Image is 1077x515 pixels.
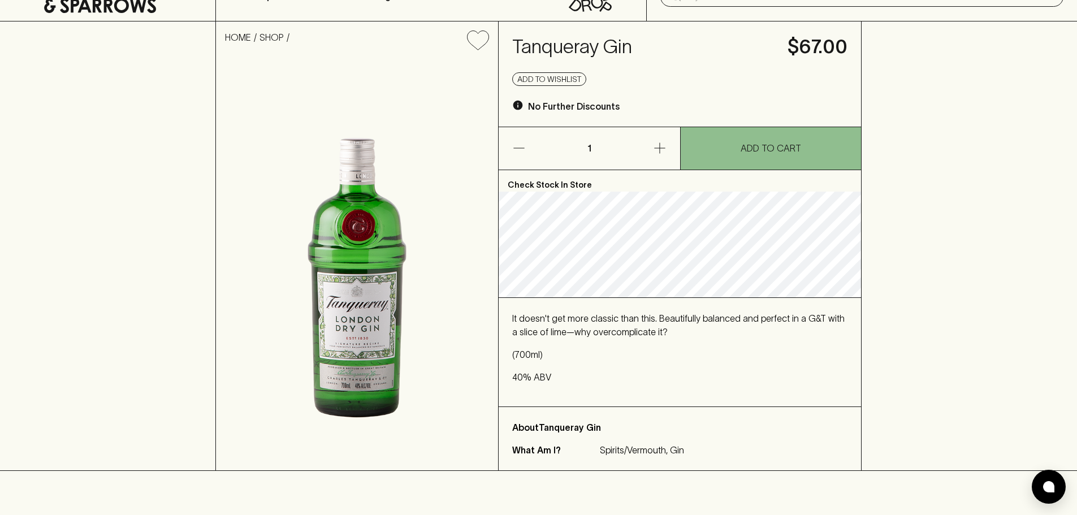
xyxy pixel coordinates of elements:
p: Check Stock In Store [499,170,861,192]
p: ADD TO CART [741,141,801,155]
img: 3526.png [216,59,498,470]
button: ADD TO CART [681,127,862,170]
p: 1 [576,127,603,170]
a: HOME [225,32,251,42]
img: bubble-icon [1043,481,1054,492]
p: What Am I? [512,443,597,457]
h4: Tanqueray Gin [512,35,774,59]
h4: $67.00 [788,35,847,59]
p: It doesn't get more classic than this. Beautifully balanced and perfect in a G&T with a slice of ... [512,311,847,339]
button: Add to wishlist [512,72,586,86]
p: About Tanqueray Gin [512,421,847,434]
p: (700ml) [512,348,847,361]
p: No Further Discounts [528,99,620,113]
button: Add to wishlist [462,26,494,55]
p: 40% ABV [512,370,847,384]
a: SHOP [259,32,284,42]
p: Spirits/Vermouth, Gin [600,443,684,457]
